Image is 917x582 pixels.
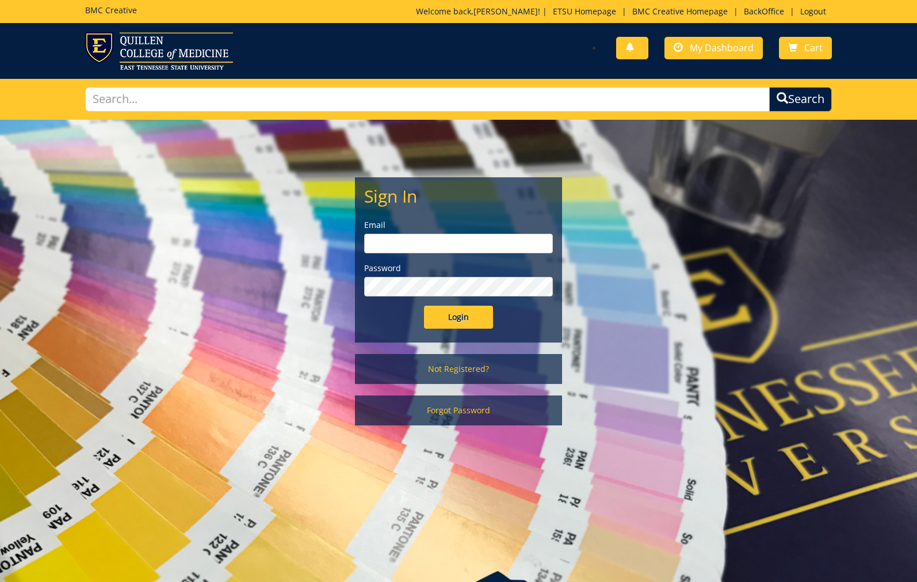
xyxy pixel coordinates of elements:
[355,395,562,425] a: Forgot Password
[626,6,733,17] a: BMC Creative Homepage
[473,6,538,17] a: [PERSON_NAME]
[794,6,832,17] a: Logout
[804,41,823,54] span: Cart
[769,87,832,112] button: Search
[364,263,553,274] label: Password
[690,41,754,54] span: My Dashboard
[664,37,763,59] a: My Dashboard
[85,87,770,112] input: Search...
[85,32,233,70] img: ETSU logo
[85,6,137,14] h5: BMC Creative
[355,354,562,384] a: Not Registered?
[416,6,832,17] p: Welcome back, ! | | | |
[364,219,553,231] label: Email
[738,6,790,17] a: BackOffice
[364,187,553,206] h2: Sign In
[547,6,622,17] a: ETSU Homepage
[424,306,493,329] input: Login
[779,37,832,59] a: Cart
